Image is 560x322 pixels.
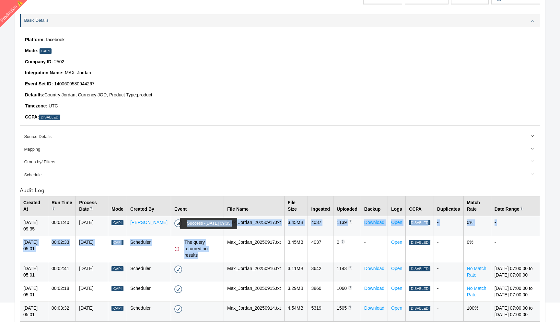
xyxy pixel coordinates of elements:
[76,236,108,262] td: [DATE]
[25,59,535,65] p: 2502
[48,282,76,302] td: 00:02:18
[434,282,463,302] td: -
[24,146,537,153] div: Mapping
[184,239,220,259] div: The query returned no results
[20,282,48,302] td: [DATE] 05:01
[24,134,537,140] div: Source Details
[388,196,406,216] th: Logs
[25,103,535,109] p: UTC
[127,196,171,216] th: Created By
[361,236,388,262] td: -
[111,286,123,291] div: Capi
[463,216,491,236] td: 0%
[127,282,171,302] td: Scheduler
[308,236,333,262] td: 4037
[20,262,48,282] td: [DATE] 05:01
[333,262,361,282] td: 1143
[284,262,308,282] td: 3.11 MB
[76,262,108,282] td: [DATE]
[467,266,486,278] a: No Match Rate
[48,302,76,321] td: 00:03:32
[491,216,540,236] td: -
[20,187,540,194] div: Audit Log
[24,18,537,24] div: Basic Details
[491,236,540,262] td: -
[48,262,76,282] td: 00:02:41
[76,282,108,302] td: [DATE]
[127,302,171,321] td: Scheduler
[434,196,463,216] th: Duplicates
[434,302,463,321] td: -
[20,27,540,125] div: Basic Details
[24,172,537,178] div: Schedule
[171,196,224,216] th: Event
[333,236,361,262] td: 0
[308,262,333,282] td: 3642
[20,156,540,168] a: Group by/ Filters
[391,286,402,291] a: Open
[25,92,535,98] p: Country: Jordan , Currency: JOD , Product Type: product
[25,92,44,97] strong: Defaults:
[284,196,308,216] th: File Size
[361,196,388,216] th: Backup
[25,48,38,53] strong: Mode:
[48,236,76,262] td: 00:02:33
[409,220,430,226] div: Disabled
[224,282,284,302] td: Max_Jordan_20250915.txt
[391,305,402,311] a: Open
[40,48,52,54] div: Capi
[111,306,123,311] div: Capi
[409,286,430,291] div: Disabled
[127,236,171,262] td: Scheduler
[333,302,361,321] td: 1505
[25,59,53,64] strong: Company ID:
[491,262,540,282] td: [DATE] 07:00:00 to [DATE] 07:00:00
[127,262,171,282] td: Scheduler
[25,70,64,75] strong: Integration Name:
[364,266,384,271] a: Download
[111,240,123,245] div: Capi
[20,14,540,27] a: Basic Details
[20,168,540,181] a: Schedule
[48,196,76,216] th: Run Time
[463,302,491,321] td: 100%
[25,81,53,86] strong: Event Set ID :
[391,240,402,245] a: Open
[224,262,284,282] td: Max_Jordan_20250916.txt
[491,282,540,302] td: [DATE] 07:00:00 to [DATE] 07:00:00
[409,240,430,245] div: Disabled
[25,114,39,119] strong: CCPA:
[463,236,491,262] td: 0%
[20,196,48,216] th: Created At
[434,216,463,236] td: -
[25,70,535,76] p: MAX_Jordan
[467,286,486,297] a: No Match Rate
[409,306,430,311] div: Disabled
[224,302,284,321] td: Max_Jordan_20250914.txt
[76,196,108,216] th: Process Date
[333,216,361,236] td: 1139
[20,216,48,236] td: [DATE] 09:35
[463,196,491,216] th: Match Rate
[364,286,384,291] a: Download
[284,216,308,236] td: 3.45 MB
[364,220,384,225] a: Download
[111,266,123,272] div: Capi
[111,220,123,226] div: Capi
[76,216,108,236] td: [DATE]
[284,236,308,262] td: 3.45 MB
[333,196,361,216] th: Uploaded
[308,302,333,321] td: 5319
[20,130,540,143] a: Source Details
[20,302,48,321] td: [DATE] 05:01
[391,266,402,271] a: Open
[409,266,430,272] div: Disabled
[48,216,76,236] td: 00:01:40
[284,282,308,302] td: 3.29 MB
[491,196,540,216] th: Date Range
[391,220,402,225] a: Open
[24,159,537,165] div: Group by/ Filters
[20,143,540,156] a: Mapping
[130,220,168,225] a: [PERSON_NAME]
[308,282,333,302] td: 3860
